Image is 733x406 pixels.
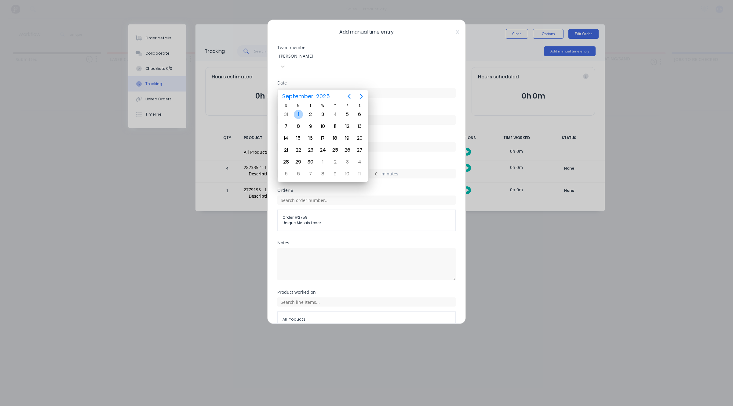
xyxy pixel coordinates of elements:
[343,122,352,131] div: Friday, September 12, 2025
[318,110,327,119] div: Wednesday, September 3, 2025
[277,290,456,294] div: Product worked on
[282,157,291,167] div: Sunday, September 28, 2025
[294,169,303,178] div: Monday, October 6, 2025
[317,103,329,108] div: W
[277,45,456,50] div: Team member
[294,134,303,143] div: Monday, September 15, 2025
[282,110,291,119] div: Sunday, August 31, 2025
[277,81,456,85] div: Date
[318,134,327,143] div: Wednesday, September 17, 2025
[343,90,355,102] button: Previous page
[294,122,303,131] div: Monday, September 8, 2025
[355,169,364,178] div: Saturday, October 11, 2025
[306,134,315,143] div: Tuesday, September 16, 2025
[305,103,317,108] div: T
[278,91,334,102] button: September2025
[343,146,352,155] div: Friday, September 26, 2025
[277,241,456,245] div: Notes
[355,134,364,143] div: Saturday, September 20, 2025
[280,103,292,108] div: S
[355,157,364,167] div: Saturday, October 4, 2025
[306,169,315,178] div: Tuesday, October 7, 2025
[283,215,450,220] span: Order # 2758
[277,188,456,192] div: Order #
[277,108,456,112] div: Start time
[355,110,364,119] div: Saturday, September 6, 2025
[330,146,340,155] div: Thursday, September 25, 2025
[381,171,455,178] label: minutes
[279,53,367,59] div: [PERSON_NAME]
[355,146,364,155] div: Saturday, September 27, 2025
[330,169,340,178] div: Thursday, October 9, 2025
[281,91,315,102] span: September
[282,169,291,178] div: Sunday, October 5, 2025
[294,146,303,155] div: Monday, September 22, 2025
[343,110,352,119] div: Friday, September 5, 2025
[355,122,364,131] div: Saturday, September 13, 2025
[294,110,303,119] div: Today, Monday, September 1, 2025
[355,90,367,102] button: Next page
[343,134,352,143] div: Friday, September 19, 2025
[277,161,456,166] div: Hours worked
[292,103,305,108] div: M
[318,157,327,167] div: Wednesday, October 1, 2025
[329,103,341,108] div: T
[343,169,352,178] div: Friday, October 10, 2025
[330,110,340,119] div: Thursday, September 4, 2025
[306,110,315,119] div: Tuesday, September 2, 2025
[277,196,456,205] input: Search order number...
[294,157,303,167] div: Monday, September 29, 2025
[306,122,315,131] div: Tuesday, September 9, 2025
[277,135,456,139] div: Finish time
[282,122,291,131] div: Sunday, September 7, 2025
[330,157,340,167] div: Thursday, October 2, 2025
[277,297,456,307] input: Search line items...
[318,146,327,155] div: Wednesday, September 24, 2025
[341,103,353,108] div: F
[353,103,366,108] div: S
[282,134,291,143] div: Sunday, September 14, 2025
[315,91,331,102] span: 2025
[318,169,327,178] div: Wednesday, October 8, 2025
[282,146,291,155] div: Sunday, September 21, 2025
[330,134,340,143] div: Thursday, September 18, 2025
[283,220,450,226] span: Unique Metals Laser
[318,122,327,131] div: Wednesday, September 10, 2025
[306,146,315,155] div: Tuesday, September 23, 2025
[277,28,456,36] span: Add manual time entry
[330,122,340,131] div: Thursday, September 11, 2025
[369,169,380,178] input: 0
[343,157,352,167] div: Friday, October 3, 2025
[306,157,315,167] div: Tuesday, September 30, 2025
[283,317,450,322] span: All Products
